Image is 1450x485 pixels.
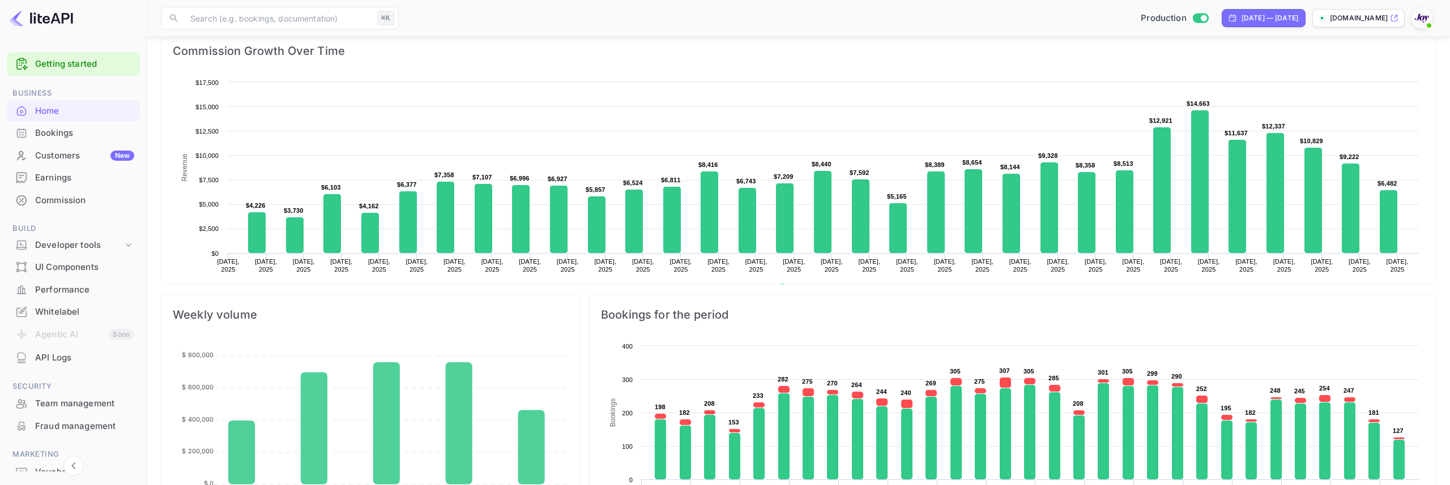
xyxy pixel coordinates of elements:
[195,79,219,86] text: $17,500
[481,258,504,273] text: [DATE], 2025
[35,149,134,162] div: Customers
[1294,388,1305,394] text: 245
[195,104,219,110] text: $15,000
[1048,375,1059,381] text: 285
[7,145,140,167] div: CustomersNew
[1123,258,1145,273] text: [DATE], 2025
[7,190,140,211] a: Commission
[1349,258,1371,273] text: [DATE], 2025
[182,383,214,391] tspan: $ 600,000
[7,145,140,166] a: CustomersNew
[293,258,315,273] text: [DATE], 2025
[7,167,140,189] div: Earnings
[1235,258,1257,273] text: [DATE], 2025
[35,261,134,274] div: UI Components
[182,415,214,423] tspan: $ 400,000
[7,235,140,255] div: Developer tools
[623,179,643,186] text: $6,524
[999,367,1010,374] text: 307
[7,448,140,461] span: Marketing
[35,420,134,433] div: Fraud management
[670,258,692,273] text: [DATE], 2025
[1141,12,1187,25] span: Production
[622,410,633,417] text: 200
[406,258,428,273] text: [DATE], 2025
[655,404,666,410] text: 198
[1085,258,1107,273] text: [DATE], 2025
[7,415,140,437] div: Fraud management
[7,415,140,436] a: Fraud management
[925,161,945,168] text: $8,389
[609,398,617,427] text: Bookings
[876,388,888,395] text: 244
[246,202,266,209] text: $4,226
[548,175,568,182] text: $6,927
[519,258,541,273] text: [DATE], 2025
[184,7,373,29] input: Search (e.g. bookings, documentation)
[7,122,140,144] div: Bookings
[35,397,134,410] div: Team management
[7,100,140,121] a: Home
[812,161,831,168] text: $8,440
[1114,160,1133,167] text: $8,513
[679,409,690,416] text: 182
[7,301,140,322] a: Whitelabel
[330,258,352,273] text: [DATE], 2025
[557,258,579,273] text: [DATE], 2025
[1187,100,1210,107] text: $14,663
[1073,400,1084,407] text: 208
[35,306,134,319] div: Whitelabel
[753,392,764,399] text: 233
[728,419,739,426] text: 153
[1344,387,1354,394] text: 247
[851,381,863,388] text: 264
[7,347,140,368] a: API Logs
[7,256,140,278] div: UI Components
[199,225,219,232] text: $2,500
[632,258,654,273] text: [DATE], 2025
[377,11,394,25] div: ⌘K
[1171,373,1182,380] text: 290
[63,456,84,476] button: Collapse navigation
[1270,387,1281,394] text: 248
[173,42,1425,60] span: Commission Growth Over Time
[7,461,140,482] a: Vouchers
[35,284,134,297] div: Performance
[397,181,417,188] text: $6,377
[745,258,767,273] text: [DATE], 2025
[7,100,140,122] div: Home
[1076,162,1095,169] text: $8,358
[182,447,214,455] tspan: $ 200,000
[1136,12,1213,25] div: Switch to Sandbox mode
[790,284,818,291] text: Revenue
[368,258,390,273] text: [DATE], 2025
[195,152,219,159] text: $10,000
[736,178,756,184] text: $6,743
[821,258,843,273] text: [DATE], 2025
[1262,123,1285,130] text: $12,337
[950,368,961,375] text: 305
[901,389,911,396] text: 240
[1221,405,1231,411] text: 195
[1222,9,1306,27] div: Click to change the date range period
[217,258,240,273] text: [DATE], 2025
[1098,369,1108,376] text: 301
[284,207,304,214] text: $3,730
[173,306,568,324] span: Weekly volume
[887,193,907,200] text: $5,165
[1196,385,1207,392] text: 252
[182,351,214,359] tspan: $ 800,000
[9,9,73,27] img: LiteAPI logo
[7,190,140,212] div: Commission
[35,194,134,207] div: Commission
[472,174,492,181] text: $7,107
[7,167,140,188] a: Earnings
[7,380,140,393] span: Security
[1147,370,1158,377] text: 299
[586,186,605,193] text: $5,857
[255,258,277,273] text: [DATE], 2025
[7,53,140,76] div: Getting started
[1393,427,1404,434] text: 127
[7,393,140,414] a: Team management
[962,159,982,166] text: $8,654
